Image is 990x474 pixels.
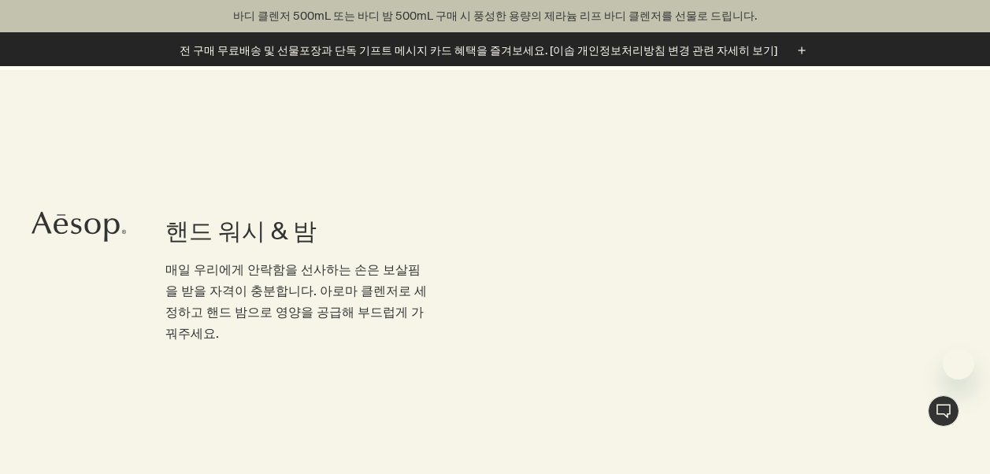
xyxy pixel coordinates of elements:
[716,427,747,458] iframe: 내용 없음
[32,211,126,243] svg: Aesop
[180,43,777,59] p: 전 구매 무료배송 및 선물포장과 단독 기프트 메시지 카드 혜택을 즐겨보세요. [이솝 개인정보처리방침 변경 관련 자세히 보기]
[16,8,974,24] p: 바디 클렌저 500mL 또는 바디 밤 500mL 구매 시 풍성한 용량의 제라늄 리프 바디 클렌저를 선물로 드립니다.
[943,348,974,380] iframe: Aesop의 메시지 닫기
[165,259,432,345] p: 매일 우리에게 안락함을 선사하는 손은 보살핌을 받을 자격이 충분합니다. 아로마 클렌저로 세정하고 핸드 밤으로 영양을 공급해 부드럽게 가꿔주세요.
[180,42,810,60] button: 전 구매 무료배송 및 선물포장과 단독 기프트 메시지 카드 혜택을 즐겨보세요. [이솝 개인정보처리방침 변경 관련 자세히 보기]
[165,216,432,247] h1: 핸드 워시 & 밤
[28,207,130,250] a: Aesop
[716,348,974,458] div: Aesop님의 말: "지금 바로 컨설턴트를 통해 맞춤형 제품 상담을 받으실 수 있습니다.". 대화를 계속하려면 메시징 창을 엽니다.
